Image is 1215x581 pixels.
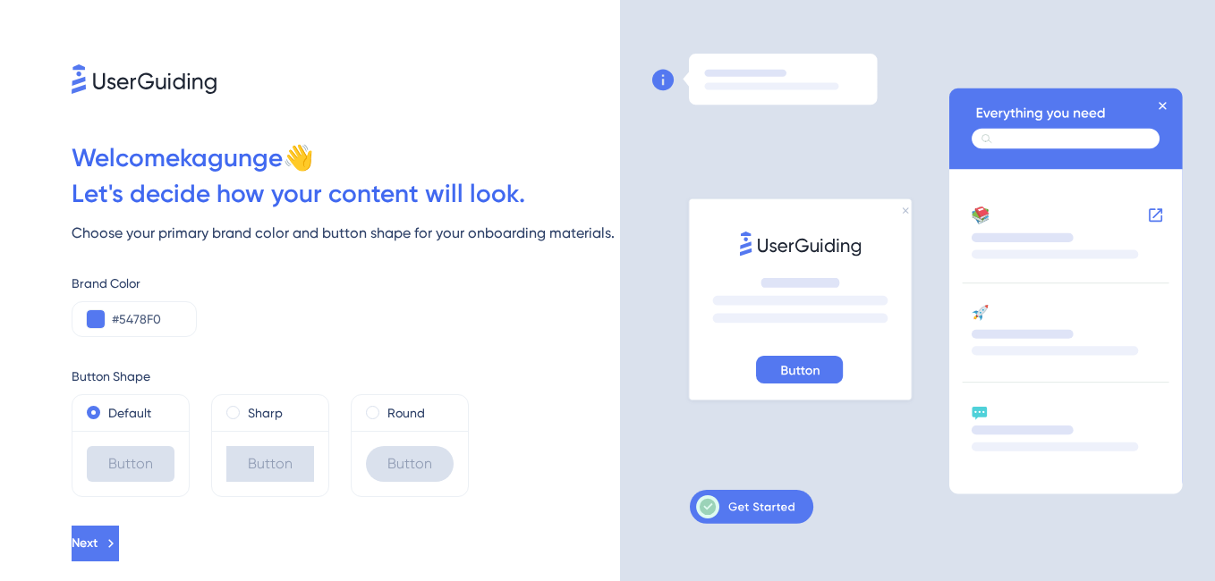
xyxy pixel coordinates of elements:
div: Choose your primary brand color and button shape for your onboarding materials. [72,223,620,244]
div: Let ' s decide how your content will look. [72,176,620,212]
span: Next [72,533,98,554]
div: Button [87,446,174,482]
div: Button [226,446,314,482]
button: Next [72,526,119,561]
div: Button Shape [72,366,620,387]
label: Sharp [248,402,283,424]
div: Button [366,446,454,482]
div: Welcome kagunge 👋 [72,140,620,176]
label: Round [387,402,425,424]
div: Brand Color [72,273,620,294]
label: Default [108,402,151,424]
